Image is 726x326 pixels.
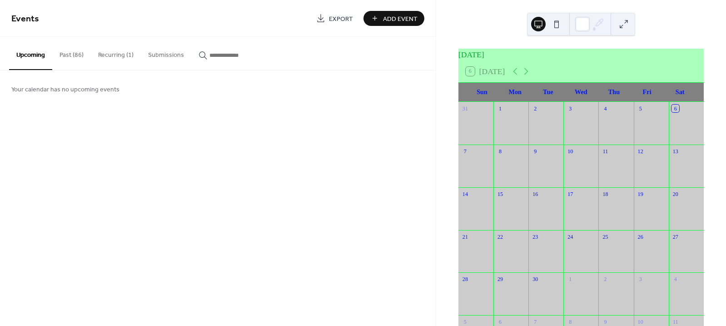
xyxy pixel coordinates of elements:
div: 11 [602,147,609,155]
div: 10 [636,318,644,326]
button: Submissions [141,37,191,69]
div: 2 [532,105,539,112]
div: 11 [671,318,679,326]
div: 1 [497,105,504,112]
div: 29 [497,276,504,283]
span: Your calendar has no upcoming events [11,85,119,95]
span: Events [11,10,39,28]
div: 1 [567,276,574,283]
div: 19 [636,190,644,198]
button: Upcoming [9,37,52,70]
div: 25 [602,233,609,241]
div: 24 [567,233,574,241]
div: 10 [567,147,574,155]
div: 18 [602,190,609,198]
div: 28 [461,276,469,283]
div: 14 [461,190,469,198]
div: 2 [602,276,609,283]
div: 3 [567,105,574,112]
button: Recurring (1) [91,37,141,69]
button: Add Event [363,11,424,26]
div: 9 [602,318,609,326]
div: 20 [671,190,679,198]
span: Export [329,14,353,24]
div: Thu [597,83,631,101]
div: 27 [671,233,679,241]
div: 4 [602,105,609,112]
div: 8 [567,318,574,326]
div: [DATE] [458,49,704,60]
div: 6 [497,318,504,326]
div: 31 [461,105,469,112]
div: 7 [461,147,469,155]
div: 9 [532,147,539,155]
button: Past (86) [52,37,91,69]
div: 17 [567,190,574,198]
div: Tue [532,83,565,101]
div: 6 [671,105,679,112]
div: Fri [631,83,664,101]
div: 5 [636,105,644,112]
div: 7 [532,318,539,326]
div: 26 [636,233,644,241]
div: 13 [671,147,679,155]
div: 3 [636,276,644,283]
div: 30 [532,276,539,283]
div: 23 [532,233,539,241]
div: 5 [461,318,469,326]
div: 22 [497,233,504,241]
div: 12 [636,147,644,155]
div: 16 [532,190,539,198]
a: Export [309,11,360,26]
div: 15 [497,190,504,198]
div: Wed [565,83,598,101]
div: Sat [663,83,696,101]
div: 4 [671,276,679,283]
span: Add Event [383,14,418,24]
div: Sun [466,83,499,101]
div: 8 [497,147,504,155]
div: Mon [498,83,532,101]
div: 21 [461,233,469,241]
